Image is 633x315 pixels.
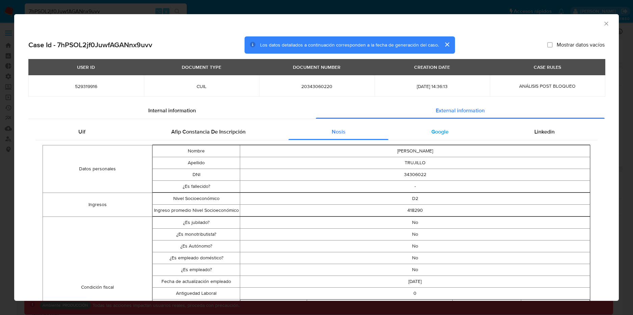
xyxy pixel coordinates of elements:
[240,300,307,308] th: nosis.data.Col 1
[534,128,555,136] span: Linkedin
[73,61,99,73] div: USER ID
[153,252,240,264] td: ¿Es empleado doméstico?
[153,169,240,181] td: DNI
[240,145,590,157] td: [PERSON_NAME]
[240,217,590,229] td: No
[410,61,454,73] div: CREATION DATE
[289,61,345,73] div: DOCUMENT NUMBER
[436,107,485,114] span: External information
[35,124,598,140] div: Detailed external info
[153,205,240,217] td: Ingreso promedio Nivel Socioeconómico
[332,128,346,136] span: Nosis
[153,240,240,252] td: ¿Es Autónomo?
[240,288,590,299] td: 0
[153,193,240,205] td: Nivel Socioeconómico
[153,288,240,299] td: Antiguedad Laboral
[153,157,240,169] td: Apellido
[383,83,482,89] span: [DATE] 14:36:13
[530,61,565,73] div: CASE RULES
[178,61,225,73] div: DOCUMENT TYPE
[153,181,240,193] td: ¿Es fallecido?
[43,145,152,193] td: Datos personales
[153,264,240,276] td: ¿Es empleado?
[521,300,590,308] th: nosis.data.Col 4
[240,276,590,288] td: [DATE]
[43,193,152,217] td: Ingresos
[307,300,453,308] th: nosis.data.Col 2
[240,181,590,193] td: -
[153,145,240,157] td: Nombre
[153,229,240,240] td: ¿Es monotributista?
[153,276,240,288] td: Fecha de actualización empleado
[431,128,449,136] span: Google
[519,83,576,89] span: ANÁLISIS POST BLOQUEO
[240,240,590,252] td: No
[557,41,605,48] span: Mostrar datos vacíos
[240,157,590,169] td: TRUJILLO
[28,40,152,49] h2: Case Id - 7hPSOL2jf0JuwfAGANnx9uvv
[148,107,196,114] span: Internal information
[14,14,619,301] div: closure-recommendation-modal
[260,41,439,48] span: Los datos detallados a continuación corresponden a la fecha de generación del caso.
[240,252,590,264] td: No
[240,229,590,240] td: No
[240,264,590,276] td: No
[28,103,605,119] div: Detailed info
[439,36,455,53] button: cerrar
[171,128,246,136] span: Afip Constancia De Inscripción
[36,83,136,89] span: 529319916
[547,42,553,48] input: Mostrar datos vacíos
[152,83,251,89] span: CUIL
[153,217,240,229] td: ¿Es jubilado?
[78,128,85,136] span: Uif
[453,300,521,308] th: nosis.data.Col 3
[603,20,609,26] button: Cerrar ventana
[240,205,590,217] td: 418290
[240,193,590,205] td: D2
[267,83,366,89] span: 20343060220
[240,169,590,181] td: 34306022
